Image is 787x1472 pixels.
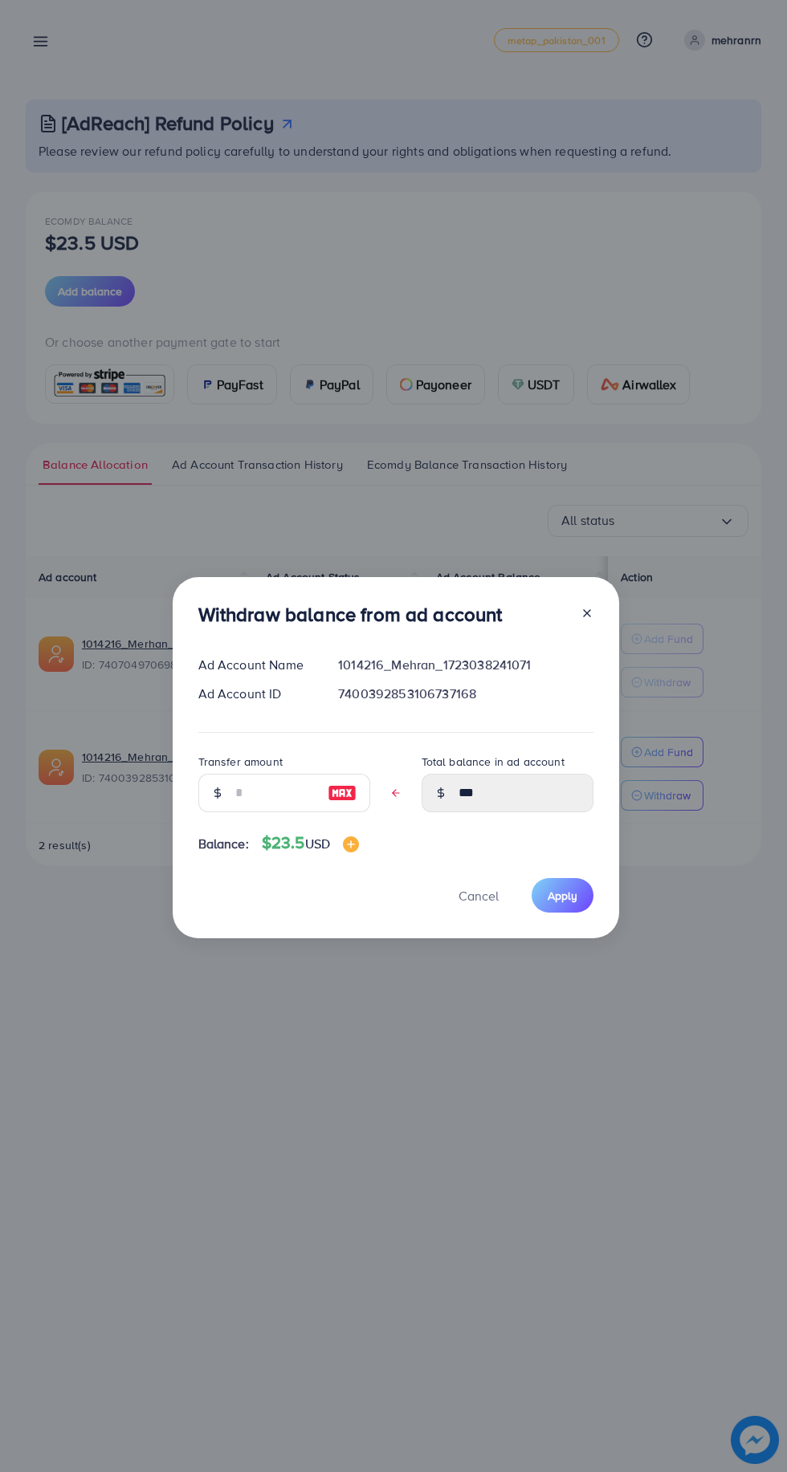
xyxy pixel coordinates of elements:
[305,835,330,852] span: USD
[198,754,283,770] label: Transfer amount
[262,833,359,853] h4: $23.5
[186,656,326,674] div: Ad Account Name
[325,685,606,703] div: 7400392853106737168
[438,878,519,913] button: Cancel
[459,887,499,905] span: Cancel
[548,888,577,904] span: Apply
[198,835,249,853] span: Balance:
[328,783,357,803] img: image
[186,685,326,703] div: Ad Account ID
[532,878,593,913] button: Apply
[325,656,606,674] div: 1014216_Mehran_1723038241071
[198,603,503,626] h3: Withdraw balance from ad account
[343,836,359,852] img: image
[422,754,565,770] label: Total balance in ad account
